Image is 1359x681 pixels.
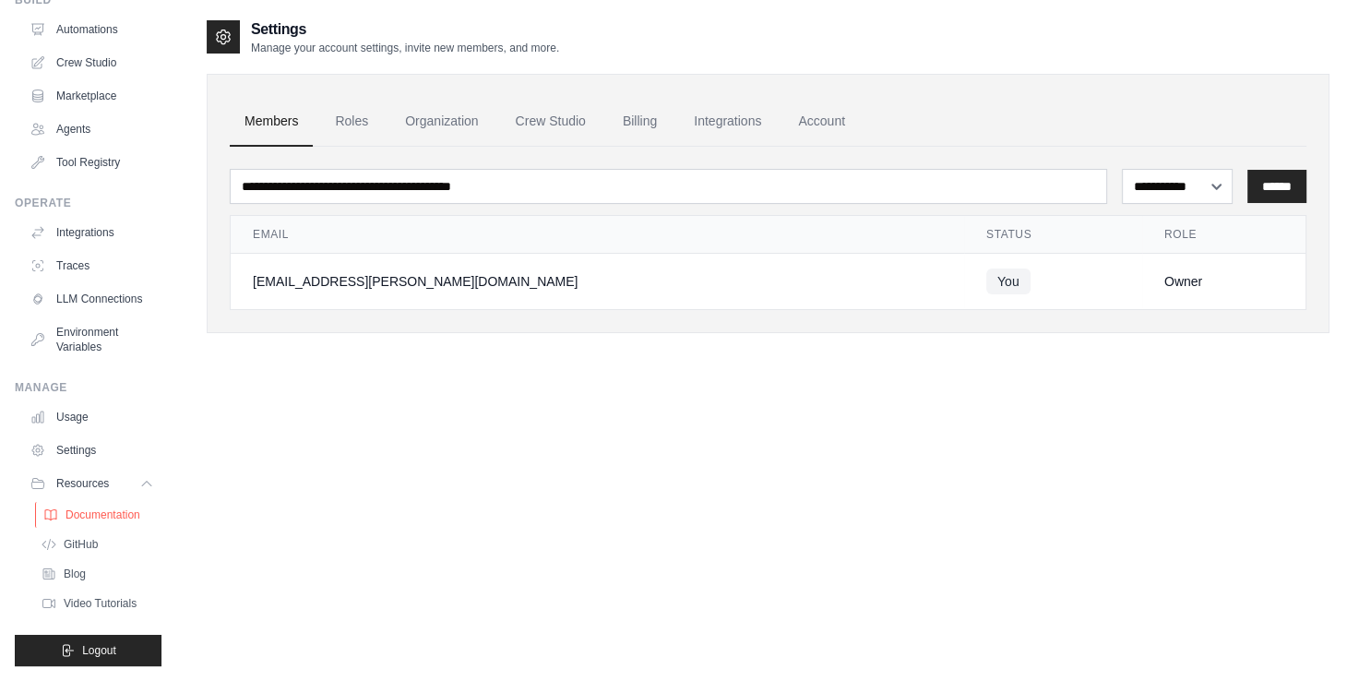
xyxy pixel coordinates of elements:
a: Documentation [35,502,163,528]
a: Billing [608,97,672,147]
div: [EMAIL_ADDRESS][PERSON_NAME][DOMAIN_NAME] [253,272,942,291]
button: Logout [15,635,161,666]
h2: Settings [251,18,559,41]
span: Blog [64,567,86,581]
a: Integrations [22,218,161,247]
a: Organization [390,97,493,147]
a: Crew Studio [22,48,161,78]
button: Resources [22,469,161,498]
a: Roles [320,97,383,147]
a: Environment Variables [22,317,161,362]
a: Blog [33,561,161,587]
a: Integrations [679,97,776,147]
a: Account [783,97,860,147]
a: Crew Studio [501,97,601,147]
th: Email [231,216,964,254]
th: Status [964,216,1142,254]
span: Logout [82,643,116,658]
a: Video Tutorials [33,591,161,616]
a: Marketplace [22,81,161,111]
th: Role [1142,216,1305,254]
span: Video Tutorials [64,596,137,611]
a: Traces [22,251,161,281]
div: Operate [15,196,161,210]
a: Automations [22,15,161,44]
a: Usage [22,402,161,432]
span: Documentation [66,508,140,522]
p: Manage your account settings, invite new members, and more. [251,41,559,55]
a: LLM Connections [22,284,161,314]
a: Agents [22,114,161,144]
span: Resources [56,476,109,491]
span: You [986,269,1031,294]
span: GitHub [64,537,98,552]
a: GitHub [33,532,161,557]
a: Members [230,97,313,147]
a: Settings [22,436,161,465]
div: Manage [15,380,161,395]
div: Owner [1164,272,1283,291]
a: Tool Registry [22,148,161,177]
